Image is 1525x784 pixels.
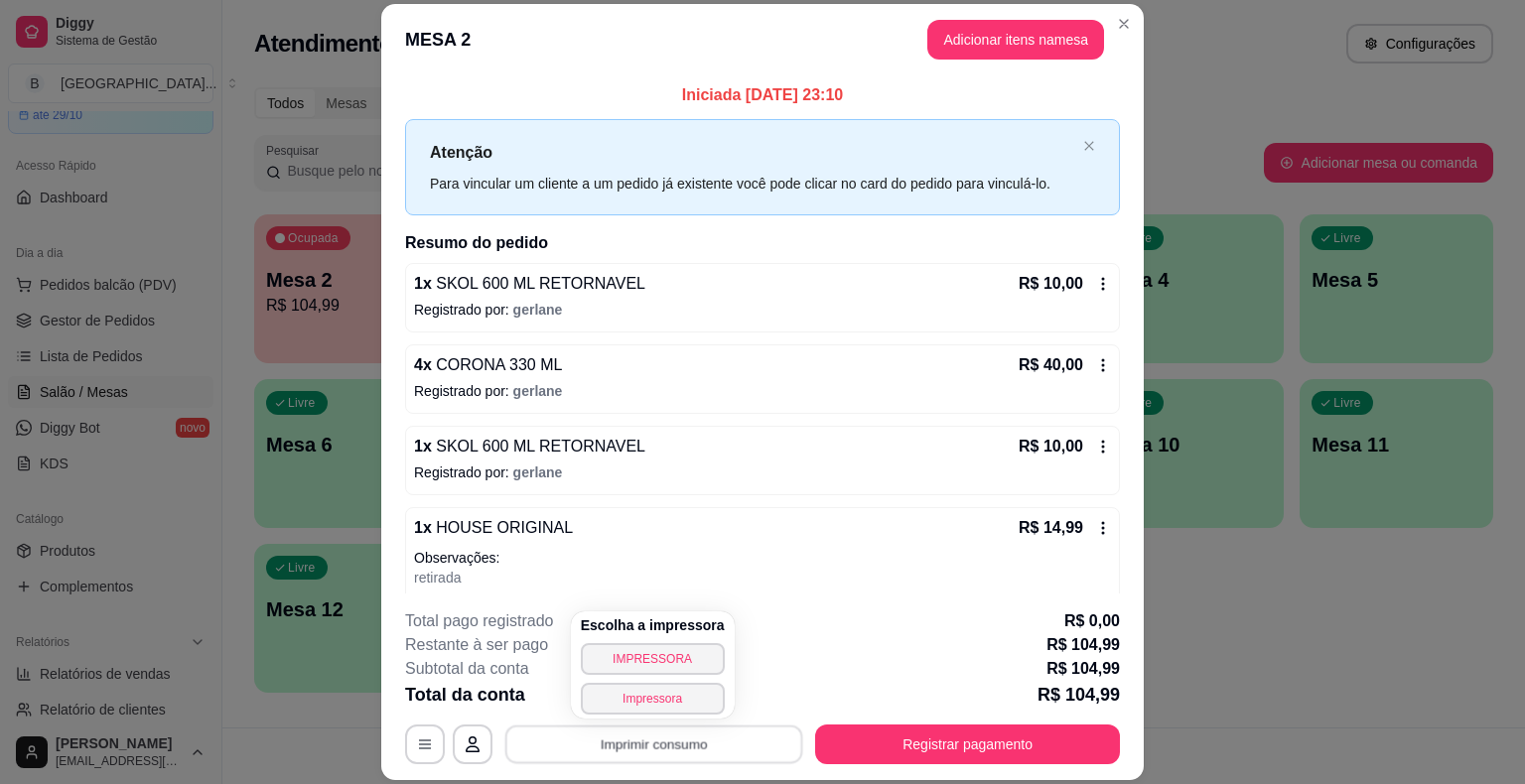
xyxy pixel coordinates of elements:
p: R$ 14,99 [1019,516,1083,540]
p: Registrado por: [414,300,1111,320]
span: SKOL 600 ML RETORNAVEL [432,438,645,455]
p: Registrado por: [414,591,1111,611]
h2: Resumo do pedido [405,231,1120,255]
button: Impressora [581,683,725,715]
p: R$ 10,00 [1019,272,1083,296]
p: Restante à ser pago [405,633,548,657]
span: gerlane [513,464,563,480]
p: Observações: [414,548,1111,568]
p: Registrado por: [414,462,1111,482]
p: Iniciada [DATE] 23:10 [405,83,1120,107]
span: CORONA 330 ML [432,356,563,373]
button: IMPRESSORA [581,643,725,675]
p: 1 x [414,516,573,540]
p: R$ 0,00 [1064,609,1120,633]
header: MESA 2 [381,4,1144,75]
p: R$ 104,99 [1046,633,1120,657]
p: R$ 104,99 [1046,657,1120,681]
div: Para vincular um cliente a um pedido já existente você pode clicar no card do pedido para vinculá... [430,173,1075,195]
p: R$ 40,00 [1019,353,1083,377]
span: SKOL 600 ML RETORNAVEL [432,275,645,292]
p: Subtotal da conta [405,657,529,681]
span: HOUSE ORIGINAL [432,519,573,536]
span: close [1083,140,1095,152]
button: Close [1108,8,1140,40]
h4: Escolha a impressora [581,615,725,635]
button: Registrar pagamento [815,724,1120,764]
p: R$ 104,99 [1038,681,1120,709]
p: Total da conta [405,681,525,709]
p: 1 x [414,272,645,296]
button: Imprimir consumo [505,725,803,764]
button: Adicionar itens namesa [927,20,1104,60]
p: R$ 10,00 [1019,435,1083,458]
p: 1 x [414,435,645,458]
p: Registrado por: [414,381,1111,401]
p: retirada [414,568,1111,588]
span: gerlane [513,383,563,399]
button: close [1083,140,1095,153]
p: 4 x [414,353,562,377]
p: Atenção [430,140,1075,165]
p: Total pago registrado [405,609,553,633]
span: gerlane [513,302,563,318]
